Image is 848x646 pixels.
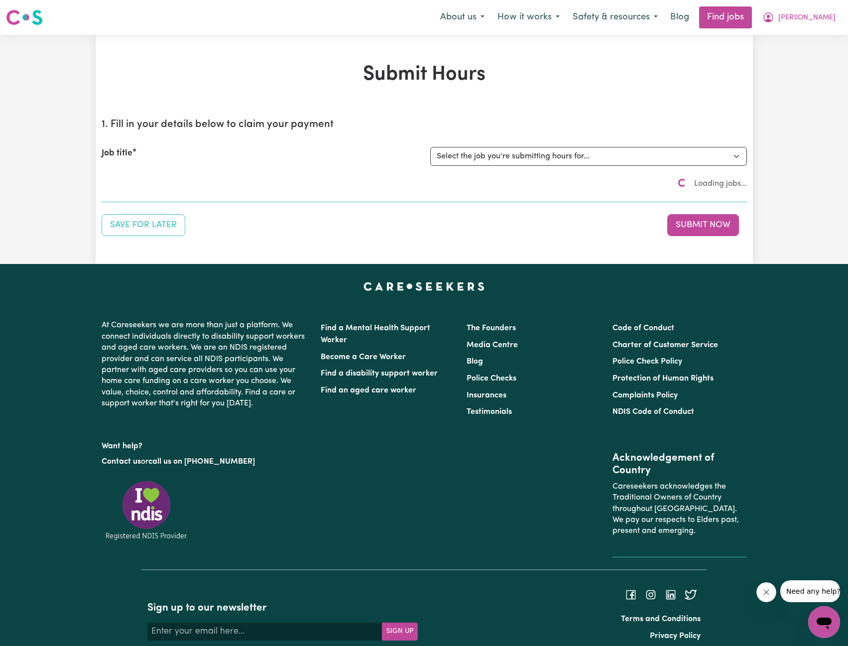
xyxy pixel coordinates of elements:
iframe: Message from company [780,580,840,602]
a: Find a disability support worker [321,370,438,378]
button: How it works [491,7,566,28]
label: Job title [102,147,132,160]
a: Become a Care Worker [321,353,406,361]
iframe: Button to launch messaging window [808,606,840,638]
a: Follow Careseekers on Twitter [685,591,697,599]
button: Subscribe [382,623,418,641]
button: Save your job report [102,214,185,236]
a: Careseekers home page [363,282,485,290]
a: The Founders [467,324,516,332]
a: Find an aged care worker [321,387,416,394]
button: Submit your job report [667,214,739,236]
a: call us on [PHONE_NUMBER] [148,458,255,466]
span: Loading jobs... [694,178,747,190]
a: Protection of Human Rights [612,375,714,383]
img: Careseekers logo [6,8,43,26]
span: Need any help? [6,7,60,15]
button: About us [434,7,491,28]
p: Careseekers acknowledges the Traditional Owners of Country throughout [GEOGRAPHIC_DATA]. We pay o... [612,477,746,541]
a: Insurances [467,391,506,399]
h2: 1. Fill in your details below to claim your payment [102,119,747,131]
a: Charter of Customer Service [612,341,718,349]
iframe: Close message [756,582,776,602]
button: My Account [756,7,842,28]
h2: Sign up to our newsletter [147,602,418,615]
a: Media Centre [467,341,518,349]
p: or [102,452,309,471]
a: Privacy Policy [650,632,701,640]
a: Blog [664,6,695,28]
h1: Submit Hours [102,63,747,87]
button: Safety & resources [566,7,664,28]
a: Police Check Policy [612,358,682,366]
a: Follow Careseekers on Instagram [645,591,657,599]
a: Careseekers logo [6,6,43,29]
a: Police Checks [467,375,516,383]
span: [PERSON_NAME] [778,12,836,23]
a: Follow Careseekers on Facebook [625,591,637,599]
a: Find a Mental Health Support Worker [321,324,430,344]
a: NDIS Code of Conduct [612,408,694,416]
p: Want help? [102,437,309,452]
p: At Careseekers we are more than just a platform. We connect individuals directly to disability su... [102,316,309,413]
h2: Acknowledgement of Country [612,452,746,477]
a: Terms and Conditions [621,615,701,623]
a: Code of Conduct [612,324,674,332]
a: Complaints Policy [612,391,678,399]
input: Enter your email here... [147,623,383,641]
img: Registered NDIS provider [102,479,191,541]
a: Find jobs [699,6,752,28]
a: Follow Careseekers on LinkedIn [665,591,677,599]
a: Blog [467,358,483,366]
a: Contact us [102,458,141,466]
a: Testimonials [467,408,512,416]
